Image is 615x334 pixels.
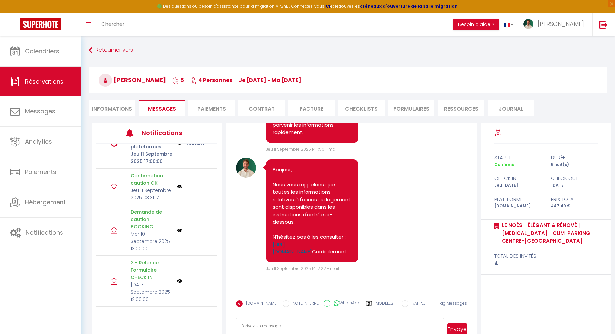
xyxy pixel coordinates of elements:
p: Demande de caution BOOKING [131,208,173,230]
div: 4 [494,260,598,268]
div: check in [490,174,546,182]
img: NO IMAGE [177,228,182,233]
img: logout [599,20,608,29]
a: créneaux d'ouverture de la salle migration [360,3,458,9]
a: ICI [324,3,330,9]
li: Paiements [188,100,235,116]
div: Plateforme [490,195,546,203]
a: [URL][DOMAIN_NAME] [273,241,312,255]
span: 4 Personnes [190,76,232,84]
div: 447.49 € [547,203,603,209]
div: [DATE] [547,182,603,189]
iframe: Chat [587,304,610,329]
div: [DOMAIN_NAME] [490,203,546,209]
label: WhatsApp [330,300,361,307]
p: Jeu 11 Septembre 2025 03:31:17 [131,187,173,201]
div: statut [490,154,546,162]
div: total des invités [494,252,598,260]
pre: Bonjour, Nous vous rappelons que toutes les informations relatives à l'accès au logement sont dis... [273,166,352,256]
li: Informations [89,100,135,116]
span: Paiements [25,168,56,176]
p: Mer 10 Septembre 2025 13:00:00 [131,230,173,252]
div: durée [547,154,603,162]
label: Modèles [376,300,393,312]
img: Super Booking [20,18,61,30]
li: Facture [288,100,335,116]
a: Chercher [96,13,129,36]
span: Réservations [25,77,63,85]
div: check out [547,174,603,182]
div: 5 nuit(s) [547,162,603,168]
label: [DOMAIN_NAME] [243,300,278,308]
span: je [DATE] - ma [DATE] [239,76,301,84]
span: Jeu 11 Septembre 2025 14:12:22 - mail [266,266,339,271]
a: Retourner vers [89,44,607,56]
span: [PERSON_NAME] [538,20,584,28]
li: Journal [488,100,534,116]
li: Contrat [238,100,285,116]
p: 2 - Relance Formulaire CHECK IN [131,259,173,281]
label: NOTE INTERNE [289,300,319,308]
li: FORMULAIRES [388,100,434,116]
span: Jeu 11 Septembre 2025 14:11:56 - mail [266,146,337,152]
label: RAPPEL [408,300,425,308]
button: Ouvrir le widget de chat LiveChat [5,3,25,23]
img: 17320903798788.png [236,158,256,178]
div: Jeu [DATE] [490,182,546,189]
div: Prix total [547,195,603,203]
span: Tag Messages [438,300,467,306]
a: Le Noës - Élégant & Rénové | [MEDICAL_DATA] - Clim-Parking-Centre-[GEOGRAPHIC_DATA] [500,221,598,245]
p: Confirmation caution OK [131,172,173,187]
span: Messages [25,107,55,115]
span: Analytics [25,137,52,146]
li: Ressources [438,100,484,116]
img: ... [523,19,533,29]
p: [DATE] Septembre 2025 12:00:00 [131,281,173,303]
a: ... [PERSON_NAME] [518,13,592,36]
p: Jeu 11 Septembre 2025 17:00:00 [131,150,173,165]
span: Confirmé [494,162,514,167]
span: Chercher [101,20,124,27]
span: Hébergement [25,198,66,206]
button: Besoin d'aide ? [453,19,499,30]
span: Messages [148,105,176,113]
li: CHECKLISTS [338,100,385,116]
img: NO IMAGE [177,184,182,189]
span: Notifications [26,228,63,237]
span: [PERSON_NAME] [99,76,166,84]
span: 5 [172,76,184,84]
h3: Notifications [142,125,192,140]
span: Calendriers [25,47,59,55]
img: NO IMAGE [177,278,182,284]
